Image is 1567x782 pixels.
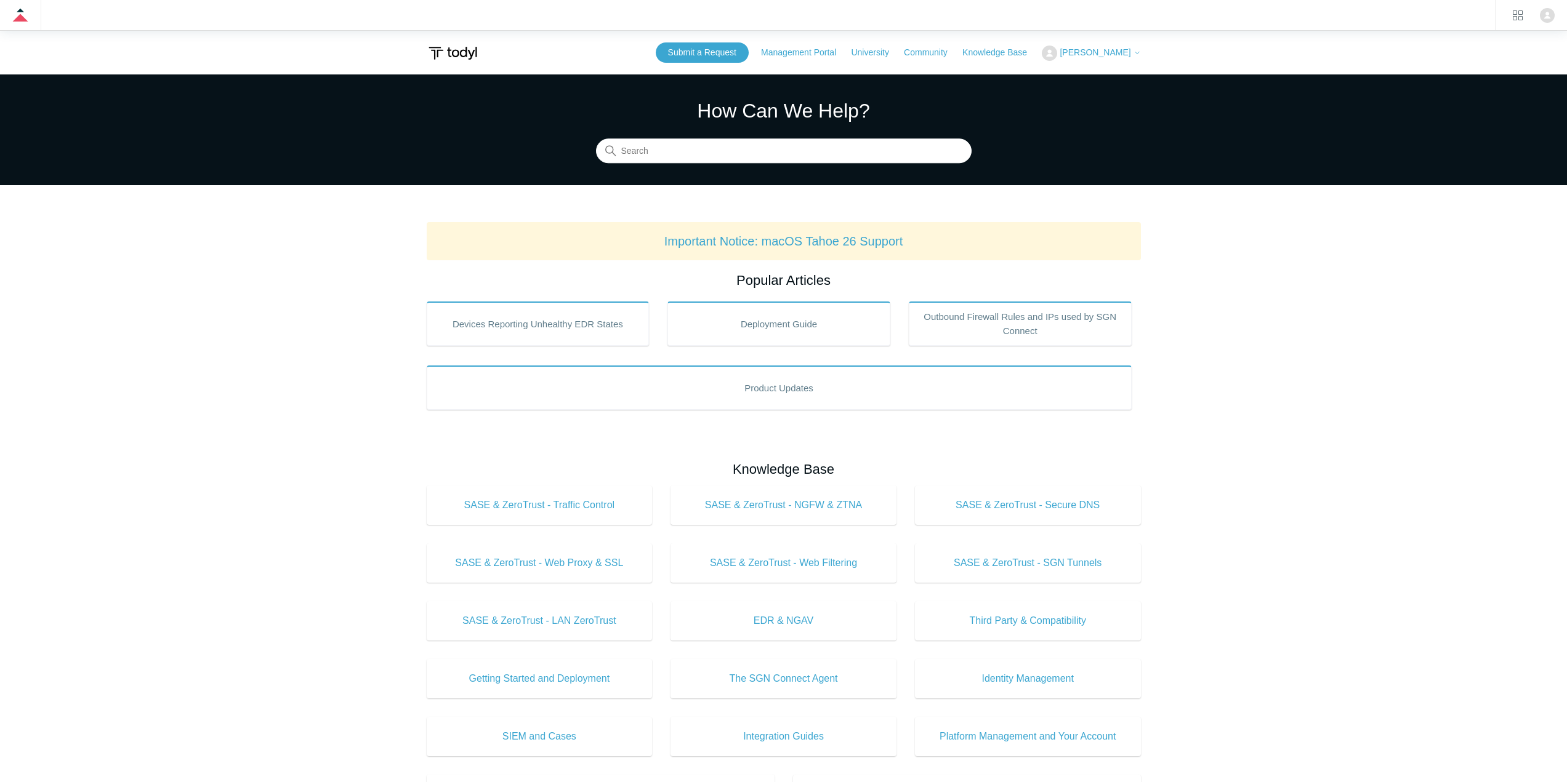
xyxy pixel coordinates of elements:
h2: Popular Articles [427,270,1141,290]
a: SASE & ZeroTrust - Web Proxy & SSL [427,543,653,583]
a: Management Portal [761,46,848,59]
a: Identity Management [915,659,1141,698]
span: SASE & ZeroTrust - Web Filtering [689,556,878,570]
a: Important Notice: macOS Tahoe 26 Support [664,234,903,248]
span: EDR & NGAV [689,613,878,628]
span: Getting Started and Deployment [445,671,634,686]
a: EDR & NGAV [671,601,896,640]
span: The SGN Connect Agent [689,671,878,686]
a: Getting Started and Deployment [427,659,653,698]
a: SIEM and Cases [427,717,653,756]
span: [PERSON_NAME] [1060,47,1130,57]
a: SASE & ZeroTrust - Web Filtering [671,543,896,583]
img: Todyl Support Center Help Center home page [427,42,479,65]
span: Third Party & Compatibility [933,613,1122,628]
span: SASE & ZeroTrust - LAN ZeroTrust [445,613,634,628]
a: Product Updates [427,365,1132,410]
a: SASE & ZeroTrust - Traffic Control [427,485,653,525]
span: SASE & ZeroTrust - Web Proxy & SSL [445,556,634,570]
zd-hc-trigger: Click your profile icon to open the profile menu [1540,8,1555,23]
a: Third Party & Compatibility [915,601,1141,640]
a: Platform Management and Your Account [915,717,1141,756]
span: Identity Management [933,671,1122,686]
span: SASE & ZeroTrust - Traffic Control [445,498,634,513]
a: SASE & ZeroTrust - NGFW & ZTNA [671,485,896,525]
span: SASE & ZeroTrust - NGFW & ZTNA [689,498,878,513]
button: [PERSON_NAME] [1042,46,1140,61]
a: Community [904,46,960,59]
h1: How Can We Help? [596,96,972,126]
a: Submit a Request [656,42,749,63]
a: SASE & ZeroTrust - SGN Tunnels [915,543,1141,583]
span: Integration Guides [689,729,878,744]
a: SASE & ZeroTrust - Secure DNS [915,485,1141,525]
a: Deployment Guide [667,301,890,346]
a: Knowledge Base [962,46,1039,59]
a: Devices Reporting Unhealthy EDR States [427,301,650,346]
span: SASE & ZeroTrust - SGN Tunnels [933,556,1122,570]
img: user avatar [1540,8,1555,23]
span: Platform Management and Your Account [933,729,1122,744]
input: Search [596,139,972,164]
a: Integration Guides [671,717,896,756]
h2: Knowledge Base [427,459,1141,479]
a: University [851,46,901,59]
a: The SGN Connect Agent [671,659,896,698]
span: SASE & ZeroTrust - Secure DNS [933,498,1122,513]
span: SIEM and Cases [445,729,634,744]
a: SASE & ZeroTrust - LAN ZeroTrust [427,601,653,640]
a: Outbound Firewall Rules and IPs used by SGN Connect [909,301,1132,346]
